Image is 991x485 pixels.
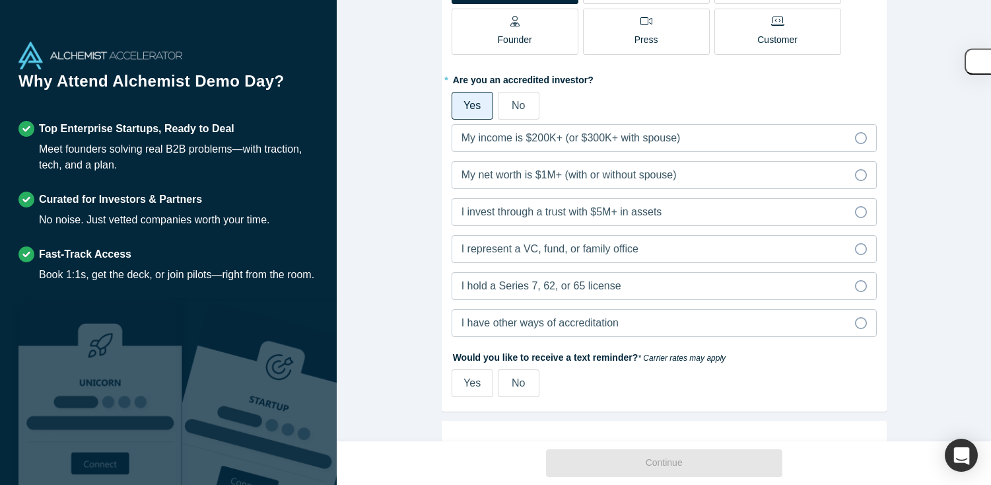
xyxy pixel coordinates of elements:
span: No [512,100,525,111]
strong: Fast-Track Access [39,248,131,260]
div: Meet founders solving real B2B problems—with traction, tech, and a plan. [39,141,318,173]
span: My income is $200K+ (or $300K+ with spouse) [461,132,681,143]
span: I hold a Series 7, 62, or 65 license [461,280,621,291]
p: Press [634,33,658,47]
div: Book 1:1s, get the deck, or join pilots—right from the room. [39,267,314,283]
p: Customer [757,33,798,47]
img: Alchemist Accelerator Logo [18,42,182,69]
label: Are you an accredited investor? [452,69,877,87]
button: Continue [546,449,782,477]
em: * Carrier rates may apply [638,354,726,363]
span: I have other ways of accreditation [461,317,619,328]
strong: Curated for Investors & Partners [39,194,202,205]
label: Would you like to receive a text reminder? [452,346,877,365]
p: Founder [498,33,532,47]
strong: Top Enterprise Startups, Ready to Deal [39,123,234,134]
span: My net worth is $1M+ (with or without spouse) [461,169,677,180]
div: No noise. Just vetted companies worth your time. [39,212,270,228]
h1: Why Attend Alchemist Demo Day? [18,69,318,102]
span: Yes [463,100,481,111]
span: Yes [463,377,481,389]
span: No [512,377,525,389]
span: I represent a VC, fund, or family office [461,243,638,254]
span: I invest through a trust with $5M+ in assets [461,206,662,217]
